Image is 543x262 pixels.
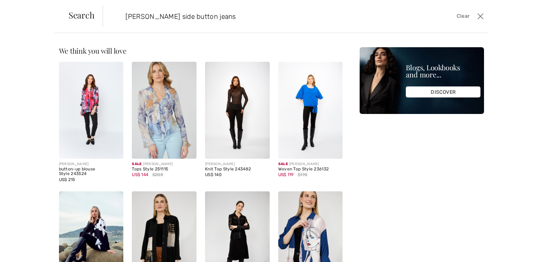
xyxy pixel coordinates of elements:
img: Frank Lyman button-up blouse Style 243524. Pink/Black [59,62,124,159]
span: We think you will love [59,46,127,55]
span: US$ 215 [59,177,75,182]
div: Blogs, Lookbooks and more... [406,64,480,78]
div: [PERSON_NAME] [278,162,343,167]
span: US$ 140 [205,172,222,177]
span: Chat [16,5,30,11]
button: Close [475,11,486,22]
div: [PERSON_NAME] [59,162,124,167]
span: $205 [152,171,163,178]
div: button-up blouse Style 243524 [59,167,124,177]
span: Sale [278,162,288,166]
div: [PERSON_NAME] [205,162,270,167]
div: Woven Top Style 236132 [278,167,343,172]
img: Frank Lyman Knit Top Style 243482. Black [205,62,270,159]
div: DISCOVER [406,87,480,98]
span: Clear [457,12,470,20]
span: $170 [298,171,307,178]
img: Frank Lyman Woven Top Style 236132. Royal [278,62,343,159]
span: Search [69,11,95,19]
div: Tops Style 251115 [132,167,197,172]
span: Sale [132,162,141,166]
input: TYPE TO SEARCH [120,6,386,27]
img: Blogs, Lookbooks and more... [360,47,484,114]
span: US$ 119 [278,172,294,177]
img: Frank Lyman Tops Style 251115. Blue/beige [132,62,197,159]
span: US$ 144 [132,172,148,177]
div: [PERSON_NAME] [132,162,197,167]
div: Knit Top Style 243482 [205,167,270,172]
